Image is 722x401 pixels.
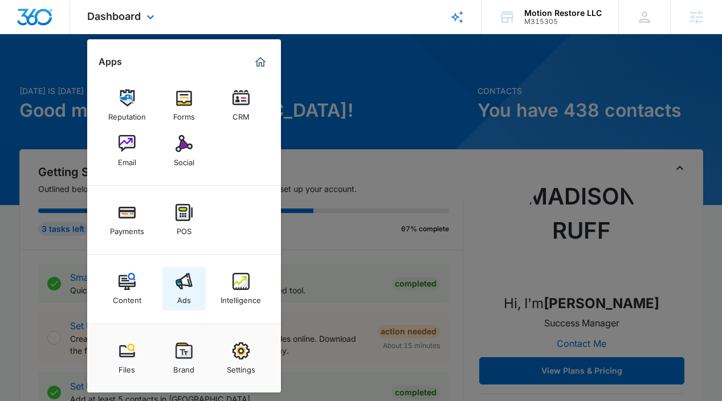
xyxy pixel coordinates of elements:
[162,129,206,173] a: Social
[113,290,141,305] div: Content
[219,267,263,310] a: Intelligence
[162,337,206,380] a: Brand
[177,290,191,305] div: Ads
[108,107,146,121] div: Reputation
[18,18,27,27] img: logo_orange.svg
[173,359,194,374] div: Brand
[177,221,191,236] div: POS
[87,10,141,22] span: Dashboard
[43,67,102,75] div: Domain Overview
[162,267,206,310] a: Ads
[30,30,125,39] div: Domain: [DOMAIN_NAME]
[32,18,56,27] div: v 4.0.25
[119,359,135,374] div: Files
[173,107,195,121] div: Forms
[31,66,40,75] img: tab_domain_overview_orange.svg
[219,337,263,380] a: Settings
[162,198,206,242] a: POS
[126,67,192,75] div: Keywords by Traffic
[162,84,206,127] a: Forms
[524,18,602,26] div: account id
[118,152,136,167] div: Email
[221,290,261,305] div: Intelligence
[113,66,123,75] img: tab_keywords_by_traffic_grey.svg
[251,53,270,71] a: Marketing 360® Dashboard
[105,198,149,242] a: Payments
[18,30,27,39] img: website_grey.svg
[174,152,194,167] div: Social
[99,56,122,67] h2: Apps
[105,129,149,173] a: Email
[219,84,263,127] a: CRM
[105,84,149,127] a: Reputation
[105,337,149,380] a: Files
[110,221,144,236] div: Payments
[232,107,250,121] div: CRM
[524,9,602,18] div: account name
[227,359,255,374] div: Settings
[105,267,149,310] a: Content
